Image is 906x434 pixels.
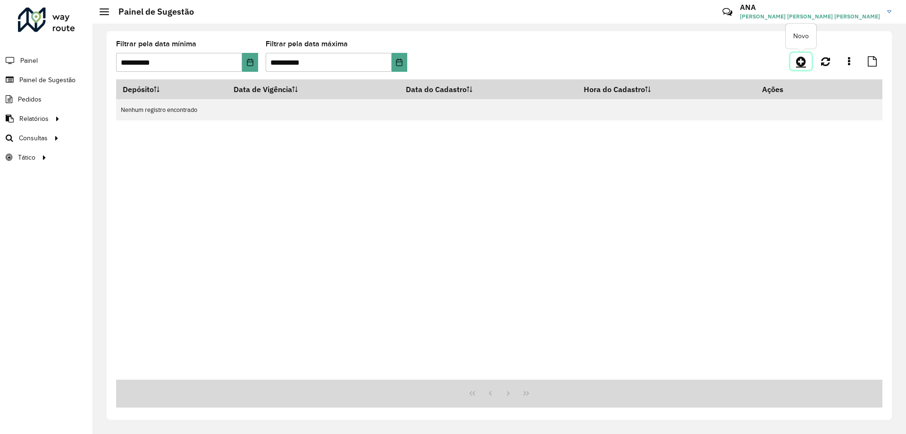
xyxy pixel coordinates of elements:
td: Nenhum registro encontrado [116,99,882,120]
span: Painel [20,56,38,66]
span: Tático [18,153,35,162]
div: Novo [786,24,816,49]
label: Filtrar pela data máxima [266,38,348,50]
th: Data do Cadastro [400,79,577,99]
h3: ANA [740,3,880,12]
span: Pedidos [18,94,42,104]
a: Contato Rápido [717,2,738,22]
span: [PERSON_NAME] [PERSON_NAME] [PERSON_NAME] [740,12,880,21]
button: Choose Date [392,53,407,72]
th: Hora do Cadastro [577,79,756,99]
span: Painel de Sugestão [19,75,75,85]
h2: Painel de Sugestão [109,7,194,17]
button: Choose Date [242,53,258,72]
span: Consultas [19,133,48,143]
label: Filtrar pela data mínima [116,38,196,50]
th: Depósito [116,79,227,99]
th: Data de Vigência [227,79,400,99]
span: Relatórios [19,114,49,124]
th: Ações [755,79,812,99]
